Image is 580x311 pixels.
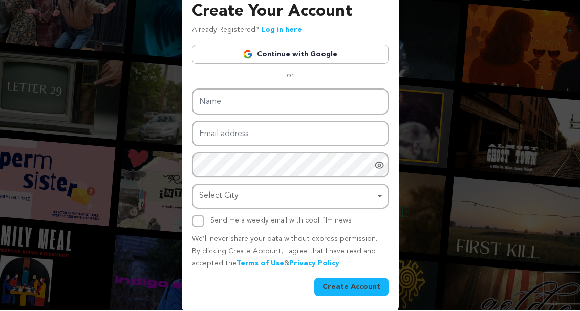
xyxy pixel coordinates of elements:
[314,278,389,297] button: Create Account
[192,45,389,64] a: Continue with Google
[192,25,302,37] p: Already Registered?
[261,27,302,34] a: Log in here
[237,260,284,268] a: Terms of Use
[374,161,384,171] a: Show password as plain text. Warning: this will display your password on the screen.
[210,217,352,225] label: Send me a weekly email with cool film news
[289,260,339,268] a: Privacy Policy
[192,234,389,270] p: We’ll never share your data without express permission. By clicking Create Account, I agree that ...
[281,71,300,81] span: or
[192,89,389,115] input: Name
[243,50,253,60] img: Google logo
[199,189,375,204] div: Select City
[192,121,389,147] input: Email address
